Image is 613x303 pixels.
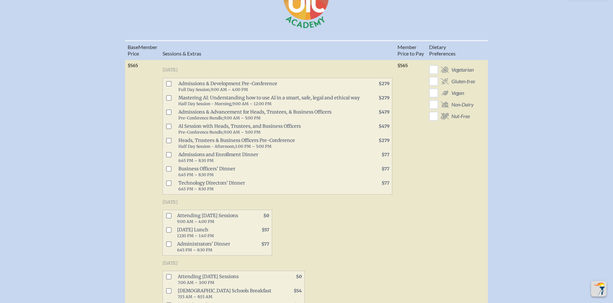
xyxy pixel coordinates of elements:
span: Admissions & Advancement for Heads, Trustees, & Business Officers [176,108,364,122]
span: Admissions and Enrollment Dinner [176,150,364,165]
span: Pre-Conference Bundle, [178,130,224,135]
span: Price [128,50,139,56]
span: 6:45 PM – 8:30 PM [177,247,212,252]
th: Diet [427,41,478,60]
span: 7:15 AM – 8:15 AM [178,294,212,299]
th: Sessions & Extras [160,41,395,60]
button: Scroll Top [591,281,607,297]
span: $279 [379,81,389,86]
span: 9:00 AM – 4:00 PM [177,219,214,224]
span: Gluten-free [451,78,475,85]
span: 1:00 PM – 5:00 PM [235,144,271,149]
th: Memb [125,41,160,60]
span: Half Day Session - Morning, [178,101,232,106]
span: 9:00 AM – 5:00 PM [224,116,260,120]
span: Nut-Free [451,113,470,119]
span: [DATE] [163,199,178,205]
span: $77 [382,166,389,172]
span: $565 [128,63,138,68]
span: [DATE] Lunch [174,226,243,240]
span: Half Day Session - Afternoon, [178,144,235,149]
span: 9:00 AM – 4:00 PM [211,87,248,92]
span: Administrators' Dinner [174,240,243,254]
span: $77 [382,180,389,186]
span: Non-Dairy [451,101,474,108]
span: AI Session with Heads, Trustees, and Business Officers [176,122,364,136]
span: Attending [DATE] Sessions [174,211,243,226]
span: Business Officers' Dinner [176,165,364,179]
span: 6:45 PM – 8:30 PM [178,158,214,163]
span: Mastering AI: Understanding how to use AI in a smart, safe, legal and ethical way [176,94,364,108]
span: $77 [261,241,269,247]
span: $77 [382,152,389,157]
span: $279 [379,138,389,143]
span: $57 [262,227,269,233]
span: 7:00 AM – 3:00 PM [178,280,214,285]
span: Full Day Session, [178,87,211,92]
span: Base [128,44,138,50]
span: Heads, Trustees & Business Officers Pre-Conference [176,136,364,150]
span: $0 [263,213,269,218]
span: [DATE] [163,67,178,73]
span: 9:00 AM – 12:00 PM [232,101,271,106]
span: [DATE] [163,260,178,266]
th: Member Price to Pay [395,41,427,60]
span: $54 [294,288,302,294]
span: er [153,44,157,50]
span: Technology Directors' Dinner [176,179,364,193]
span: Attending [DATE] Sessions [175,272,276,287]
span: [DEMOGRAPHIC_DATA] Schools Breakfast [175,287,276,301]
span: 9:00 AM – 5:00 PM [224,130,260,135]
span: $479 [379,109,389,115]
span: $565 [397,63,408,68]
span: $279 [379,95,389,101]
span: $0 [296,274,302,279]
span: Admissions & Development Pre-Conference [176,79,364,94]
span: $479 [379,124,389,129]
span: Vegetarian [451,66,474,73]
span: ary Preferences [429,44,456,56]
span: Vegan [451,90,464,96]
span: 12:10 PM – 1:40 PM [177,233,214,238]
span: 6:45 PM – 8:30 PM [178,187,214,191]
img: To the top [592,282,605,295]
span: Pre-Conference Bundle, [178,116,224,120]
span: 6:45 PM – 8:30 PM [178,172,214,177]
